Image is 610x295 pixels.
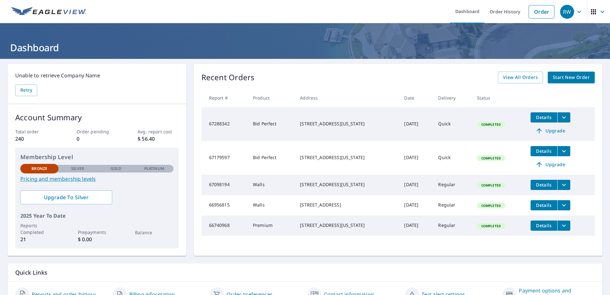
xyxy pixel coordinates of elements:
[433,141,471,175] td: Quick
[20,175,173,183] a: Pricing and membership levels
[399,195,433,215] td: [DATE]
[300,222,394,228] div: [STREET_ADDRESS][US_STATE]
[15,269,595,277] p: Quick Links
[201,141,248,175] td: 67179597
[20,212,173,220] p: 2025 Year To Date
[15,135,56,143] p: 240
[20,86,32,94] span: Retry
[201,195,248,215] td: 66956815
[300,121,394,127] div: [STREET_ADDRESS][US_STATE]
[534,222,553,228] span: Details
[138,128,178,135] p: Avg. report cost
[534,127,566,135] span: Upgrade
[531,200,557,210] button: detailsBtn-66956815
[111,166,121,172] p: Gold
[498,72,543,83] a: View All Orders
[433,215,471,236] td: Regular
[201,215,248,236] td: 66740968
[300,181,394,188] div: [STREET_ADDRESS][US_STATE]
[557,112,570,123] button: filesDropdownBtn-67288342
[529,5,554,18] a: Order
[295,88,399,107] th: Address
[78,229,116,235] p: Prepayments
[8,41,602,54] h1: Dashboard
[557,200,570,210] button: filesDropdownBtn-66956815
[433,107,471,141] td: Quick
[15,128,56,135] p: Total order
[531,126,570,136] a: Upgrade
[531,180,557,190] button: detailsBtn-67098194
[248,107,295,141] td: Bid Perfect
[478,203,505,208] span: Completed
[201,88,248,107] th: Report #
[534,148,553,154] span: Details
[553,74,590,81] span: Start New Order
[399,215,433,236] td: [DATE]
[560,5,574,19] div: RW
[478,122,505,127] span: Completed
[201,107,248,141] td: 67288342
[25,194,107,201] span: Upgrade To Silver
[534,182,553,188] span: Details
[15,84,37,96] button: Retry
[433,175,471,195] td: Regular
[399,141,433,175] td: [DATE]
[300,202,394,208] div: [STREET_ADDRESS]
[433,88,471,107] th: Delivery
[248,141,295,175] td: Bid Perfect
[31,166,47,172] p: Bronze
[478,156,505,160] span: Completed
[20,235,58,243] p: 21
[71,166,85,172] p: Silver
[399,175,433,195] td: [DATE]
[557,146,570,156] button: filesDropdownBtn-67179597
[531,146,557,156] button: detailsBtn-67179597
[248,195,295,215] td: Walls
[399,88,433,107] th: Date
[77,135,117,143] p: 0
[531,159,570,170] a: Upgrade
[20,153,173,161] p: Membership Level
[11,7,86,17] img: EV Logo
[534,161,566,168] span: Upgrade
[472,88,525,107] th: Status
[201,72,255,83] p: Recent Orders
[78,235,116,243] p: $ 0.00
[20,222,58,235] p: Reports Completed
[77,128,117,135] p: Order pending
[135,229,173,236] p: Balance
[534,114,553,120] span: Details
[300,154,394,161] div: [STREET_ADDRESS][US_STATE]
[248,215,295,236] td: Premium
[248,175,295,195] td: Walls
[144,166,164,172] p: Platinum
[531,112,557,123] button: detailsBtn-67288342
[201,175,248,195] td: 67098194
[557,221,570,231] button: filesDropdownBtn-66740968
[248,88,295,107] th: Product
[15,72,179,79] p: Unable to retrieve Company Name
[478,183,505,187] span: Completed
[548,72,595,83] a: Start New Order
[399,107,433,141] td: [DATE]
[534,202,553,208] span: Details
[503,74,538,81] span: View All Orders
[557,180,570,190] button: filesDropdownBtn-67098194
[478,224,505,228] span: Completed
[20,190,112,204] a: Upgrade To Silver
[531,221,557,231] button: detailsBtn-66740968
[433,195,471,215] td: Regular
[138,135,178,143] p: $ 56.40
[15,112,179,123] p: Account Summary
